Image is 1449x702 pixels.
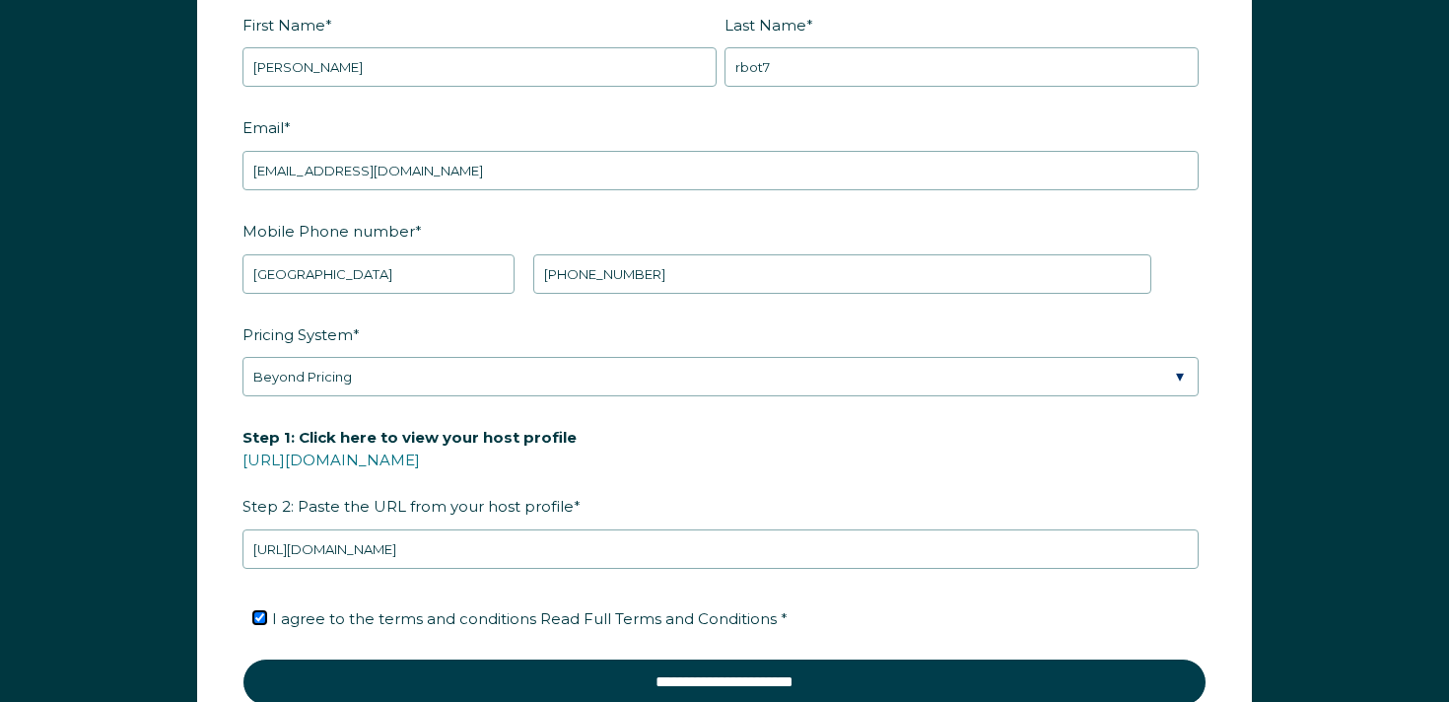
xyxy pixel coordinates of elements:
a: Read Full Terms and Conditions [536,609,781,628]
span: Step 1: Click here to view your host profile [242,422,577,453]
input: I agree to the terms and conditions Read Full Terms and Conditions * [253,611,266,624]
a: [URL][DOMAIN_NAME] [242,451,420,469]
span: Mobile Phone number [242,216,415,246]
span: Read Full Terms and Conditions [540,609,777,628]
span: Step 2: Paste the URL from your host profile [242,422,577,522]
span: Pricing System [242,319,353,350]
input: airbnb.com/users/show/12345 [242,529,1199,569]
span: First Name [242,10,325,40]
span: Email [242,112,284,143]
span: Last Name [724,10,806,40]
span: I agree to the terms and conditions [272,609,788,628]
